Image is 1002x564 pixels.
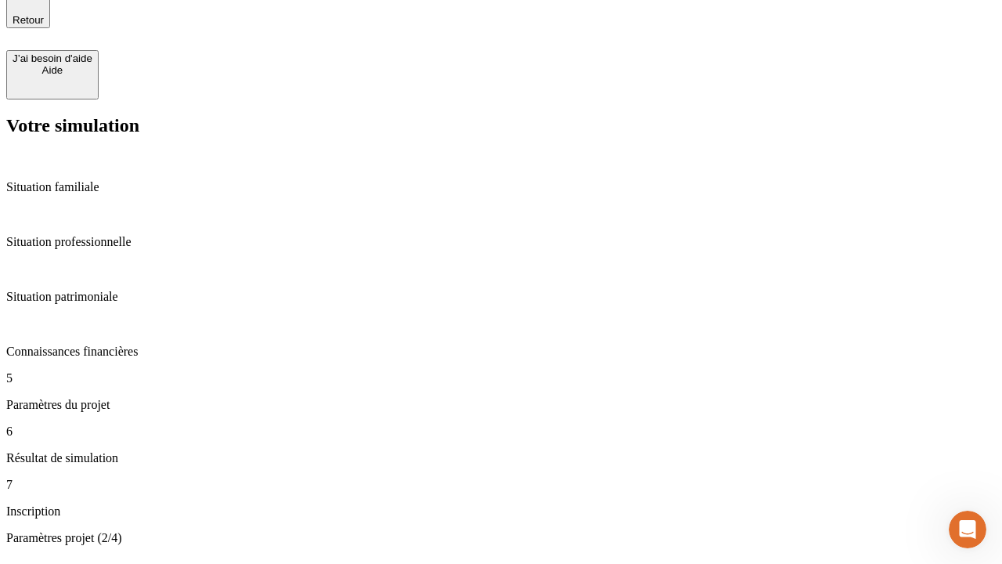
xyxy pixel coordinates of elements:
[13,14,44,26] span: Retour
[6,180,996,194] p: Situation familiale
[6,398,996,412] p: Paramètres du projet
[13,52,92,64] div: J’ai besoin d'aide
[6,478,996,492] p: 7
[6,115,996,136] h2: Votre simulation
[6,290,996,304] p: Situation patrimoniale
[6,235,996,249] p: Situation professionnelle
[6,531,996,545] p: Paramètres projet (2/4)
[6,425,996,439] p: 6
[6,504,996,519] p: Inscription
[949,511,986,548] iframe: Intercom live chat
[6,371,996,385] p: 5
[6,345,996,359] p: Connaissances financières
[13,64,92,76] div: Aide
[6,451,996,465] p: Résultat de simulation
[6,50,99,99] button: J’ai besoin d'aideAide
